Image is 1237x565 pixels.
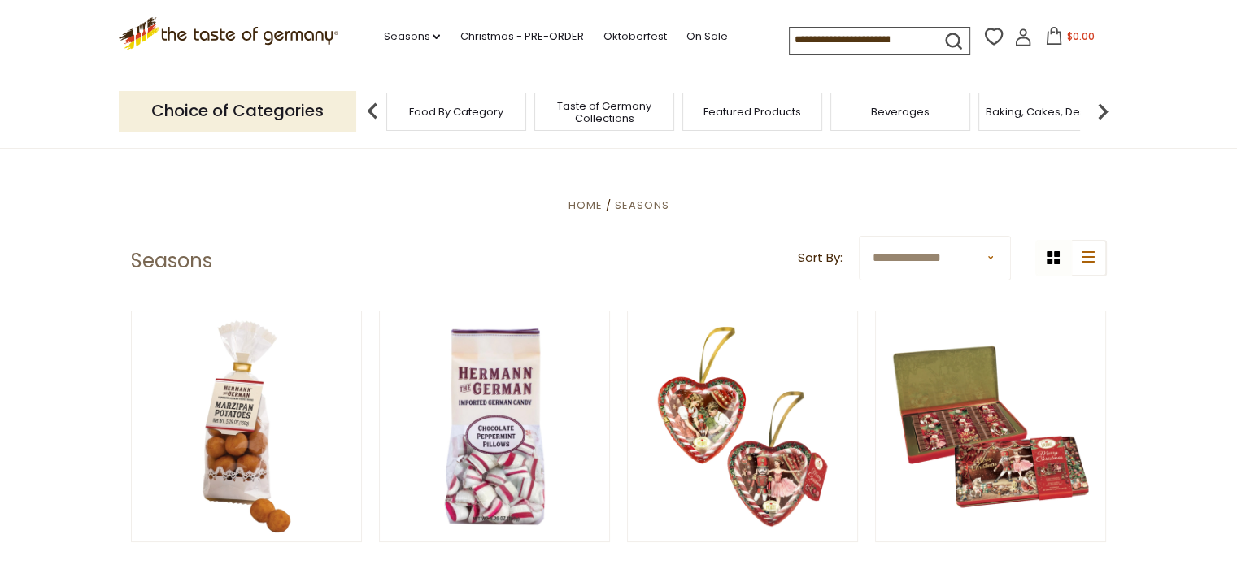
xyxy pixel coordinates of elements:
[383,28,440,46] a: Seasons
[132,311,362,541] img: Hermann Bavarian Marzipan Potatoes, 5.29 oz
[1087,95,1119,128] img: next arrow
[703,106,801,118] a: Featured Products
[539,100,669,124] a: Taste of Germany Collections
[871,106,930,118] a: Beverages
[1066,29,1094,43] span: $0.00
[409,106,503,118] a: Food By Category
[986,106,1112,118] a: Baking, Cakes, Desserts
[131,249,212,273] h1: Seasons
[603,28,666,46] a: Oktoberfest
[1035,27,1104,51] button: $0.00
[380,311,610,541] img: Hermann Bavarian Chocolate Filled Peppermint Pillows in Bag, 5.3 oz
[460,28,583,46] a: Christmas - PRE-ORDER
[615,198,669,213] a: Seasons
[798,248,843,268] label: Sort By:
[119,91,356,131] p: Choice of Categories
[628,311,858,541] img: Heidel "Christmas Fairy Tale" Fancy Heart, 1.9oz
[686,28,727,46] a: On Sale
[356,95,389,128] img: previous arrow
[876,311,1106,541] img: Heidel "Christmas Fairy Tale" Milk Chocolate Deco Tin, 3.17oz
[568,198,602,213] a: Home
